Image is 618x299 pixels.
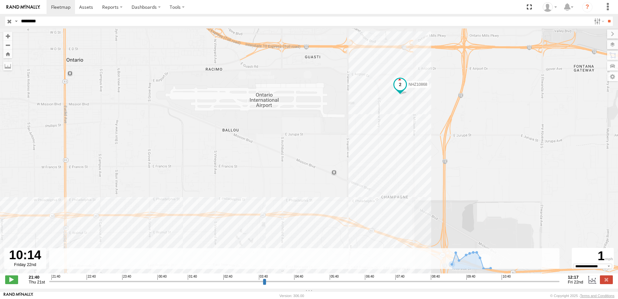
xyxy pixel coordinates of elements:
[29,275,45,280] strong: 21:40
[188,275,197,280] span: 01:40
[365,275,374,280] span: 06:40
[29,280,45,284] span: Thu 21st Aug 2025
[122,275,131,280] span: 23:40
[157,275,166,280] span: 00:40
[573,249,613,264] div: 1
[5,275,18,284] label: Play/Stop
[409,82,427,87] span: NHZ10868
[607,72,618,81] label: Map Settings
[51,275,60,280] span: 21:40
[223,275,232,280] span: 02:40
[568,280,583,284] span: Fri 22nd Aug 2025
[4,293,33,299] a: Visit our Website
[6,5,40,9] img: rand-logo.svg
[540,2,559,12] div: Zulema McIntosch
[568,275,583,280] strong: 12:17
[502,275,511,280] span: 10:40
[591,17,605,26] label: Search Filter Options
[280,294,304,298] div: Version: 306.00
[3,50,12,58] button: Zoom Home
[3,61,12,71] label: Measure
[330,275,339,280] span: 05:40
[395,275,404,280] span: 07:40
[294,275,303,280] span: 04:40
[582,2,592,12] i: ?
[466,275,475,280] span: 09:40
[600,275,613,284] label: Close
[431,275,440,280] span: 08:40
[87,275,96,280] span: 22:40
[14,17,19,26] label: Search Query
[580,294,614,298] a: Terms and Conditions
[550,294,614,298] div: © Copyright 2025 -
[259,275,268,280] span: 03:40
[3,40,12,50] button: Zoom out
[3,32,12,40] button: Zoom in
